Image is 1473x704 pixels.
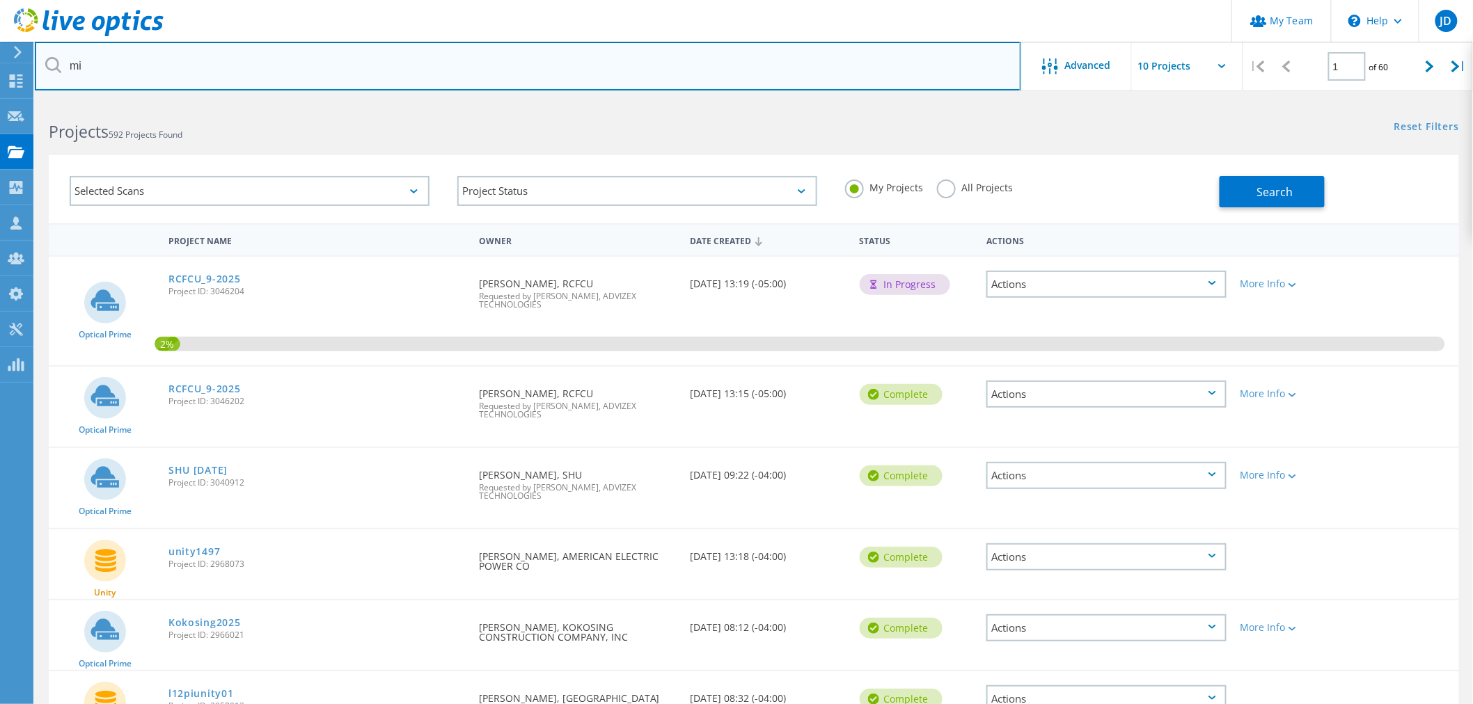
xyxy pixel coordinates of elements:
[1257,184,1293,200] span: Search
[860,465,943,486] div: Complete
[684,600,853,646] div: [DATE] 08:12 (-04:00)
[79,426,132,434] span: Optical Prime
[860,618,943,639] div: Complete
[70,176,430,206] div: Selected Scans
[1240,279,1339,289] div: More Info
[155,337,180,349] span: 2%
[472,529,684,585] div: [PERSON_NAME], AMERICAN ELECTRIC POWER CO
[472,367,684,433] div: [PERSON_NAME], RCFCU
[684,529,853,575] div: [DATE] 13:18 (-04:00)
[1220,176,1325,207] button: Search
[168,397,465,406] span: Project ID: 3046202
[472,600,684,656] div: [PERSON_NAME], KOKOSING CONSTRUCTION COMPANY, INC
[168,618,240,627] a: Kokosing2025
[472,227,684,253] div: Owner
[14,29,164,39] a: Live Optics Dashboard
[1243,42,1272,91] div: |
[168,689,233,698] a: l12piunity01
[986,614,1227,641] div: Actions
[986,381,1227,408] div: Actions
[109,129,182,141] span: 592 Projects Found
[1440,15,1452,26] span: JD
[479,292,677,309] span: Requested by [PERSON_NAME], ADVIZEX TECHNOLOGIES
[860,547,943,568] div: Complete
[853,227,979,253] div: Status
[79,330,132,339] span: Optical Prime
[49,120,109,143] b: Projects
[168,631,465,639] span: Project ID: 2966021
[684,227,853,253] div: Date Created
[479,483,677,500] span: Requested by [PERSON_NAME], ADVIZEX TECHNOLOGIES
[1444,42,1473,91] div: |
[860,384,943,405] div: Complete
[479,402,677,419] span: Requested by [PERSON_NAME], ADVIZEX TECHNOLOGIES
[1348,15,1361,27] svg: \n
[95,589,116,597] span: Unity
[168,465,228,475] a: SHU [DATE]
[937,179,1013,193] label: All Projects
[986,462,1227,489] div: Actions
[79,659,132,668] span: Optical Prime
[168,274,240,284] a: RCFCU_9-2025
[472,257,684,323] div: [PERSON_NAME], RCFCU
[684,367,853,413] div: [DATE] 13:15 (-05:00)
[162,227,472,253] div: Project Name
[845,179,923,193] label: My Projects
[1394,122,1459,134] a: Reset Filters
[986,271,1227,298] div: Actions
[1240,389,1339,399] div: More Info
[168,479,465,487] span: Project ID: 3040912
[684,257,853,303] div: [DATE] 13:19 (-05:00)
[979,227,1234,253] div: Actions
[168,384,240,394] a: RCFCU_9-2025
[168,560,465,568] span: Project ID: 2968073
[457,176,817,206] div: Project Status
[168,287,465,296] span: Project ID: 3046204
[986,543,1227,570] div: Actions
[35,42,1021,90] input: Search projects by name, owner, ID, company, etc
[860,274,950,295] div: In Progress
[1240,623,1339,632] div: More Info
[684,448,853,494] div: [DATE] 09:22 (-04:00)
[1065,61,1111,70] span: Advanced
[79,507,132,515] span: Optical Prime
[472,448,684,514] div: [PERSON_NAME], SHU
[1369,61,1389,73] span: of 60
[1240,470,1339,480] div: More Info
[168,547,220,557] a: unity1497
